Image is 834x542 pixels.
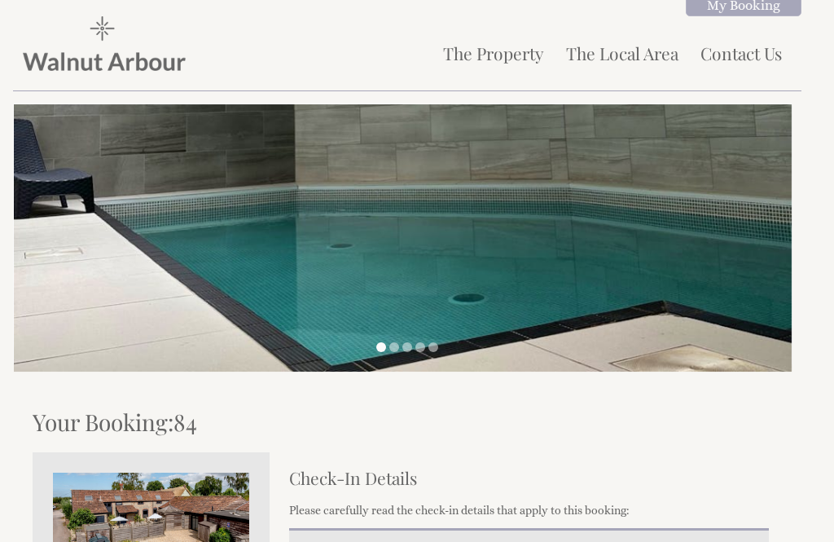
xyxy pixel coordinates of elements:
a: The Local Area [566,42,678,64]
a: Contact Us [700,42,782,64]
h2: Check-In Details [289,466,769,489]
a: The Property [443,42,544,64]
p: Please carefully read the check-in details that apply to this booking: [289,504,769,517]
h1: 84 [33,407,782,437]
a: Your Booking: [33,407,173,437]
img: Walnut Arbour [23,16,186,71]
